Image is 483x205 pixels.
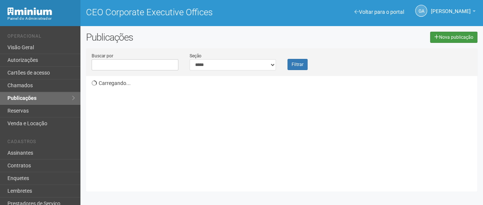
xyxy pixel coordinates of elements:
[92,76,477,186] div: Carregando...
[7,7,52,15] img: Minium
[431,1,471,14] span: Gisele Alevato
[430,32,477,43] a: Nova publicação
[86,32,242,43] h2: Publicações
[287,59,308,70] button: Filtrar
[190,53,201,59] label: Seção
[355,9,404,15] a: Voltar para o portal
[86,7,276,17] h1: CEO Corporate Executive Offices
[431,9,476,15] a: [PERSON_NAME]
[7,139,75,147] li: Cadastros
[7,15,75,22] div: Painel do Administrador
[7,34,75,41] li: Operacional
[415,5,427,17] a: GA
[92,53,113,59] label: Buscar por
